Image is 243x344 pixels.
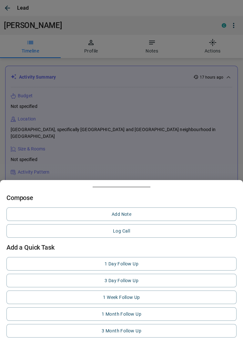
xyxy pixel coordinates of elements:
button: Log Call [6,224,237,238]
h2: Compose [6,194,237,202]
button: 1 Day Follow Up [6,257,237,271]
h2: Add a Quick Task [6,244,237,251]
button: 3 Day Follow Up [6,274,237,287]
button: 3 Month Follow Up [6,324,237,338]
button: 1 Week Follow Up [6,291,237,304]
button: Add Note [6,207,237,221]
button: 1 Month Follow Up [6,307,237,321]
